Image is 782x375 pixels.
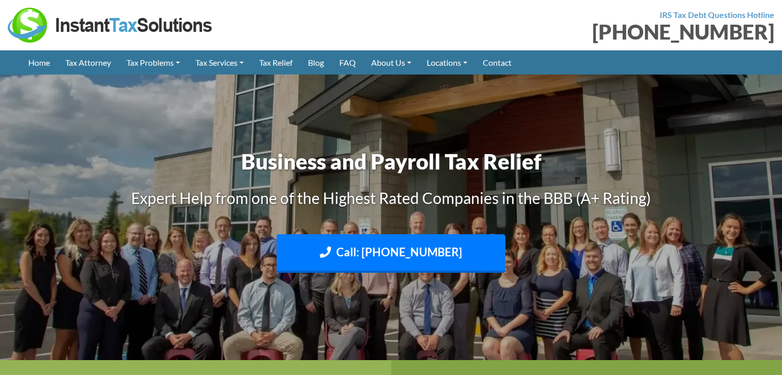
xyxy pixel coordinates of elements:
[277,234,505,273] a: Call: [PHONE_NUMBER]
[475,50,519,74] a: Contact
[188,50,251,74] a: Tax Services
[8,19,213,29] a: Instant Tax Solutions Logo
[58,50,119,74] a: Tax Attorney
[8,8,213,43] img: Instant Tax Solutions Logo
[21,50,58,74] a: Home
[399,22,775,42] div: [PHONE_NUMBER]
[332,50,363,74] a: FAQ
[106,187,677,209] h3: Expert Help from one of the Highest Rated Companies in the BBB (A+ Rating)
[251,50,300,74] a: Tax Relief
[363,50,419,74] a: About Us
[660,10,774,20] strong: IRS Tax Debt Questions Hotline
[106,146,677,177] h1: Business and Payroll Tax Relief
[300,50,332,74] a: Blog
[419,50,475,74] a: Locations
[119,50,188,74] a: Tax Problems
